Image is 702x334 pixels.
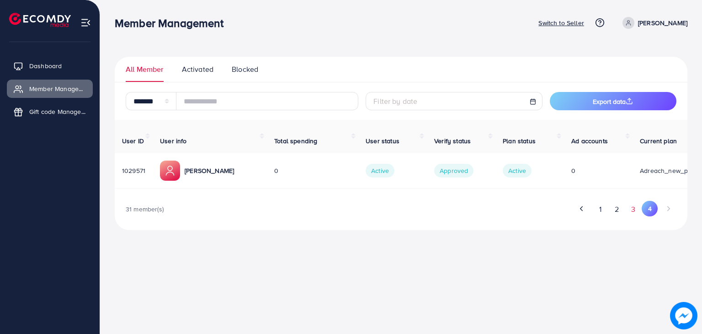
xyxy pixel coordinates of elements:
[571,166,575,175] span: 0
[366,164,394,178] span: Active
[574,201,590,216] button: Go to previous page
[571,136,608,145] span: Ad accounts
[122,136,144,145] span: User ID
[503,164,532,178] span: Active
[401,201,677,218] ul: Pagination
[29,84,86,93] span: Member Management
[160,136,186,145] span: User info
[9,13,71,27] img: logo
[550,92,676,110] button: Export data
[185,165,234,176] p: [PERSON_NAME]
[503,136,536,145] span: Plan status
[115,16,231,30] h3: Member Management
[126,205,164,214] span: 31 member(s)
[434,136,471,145] span: Verify status
[274,136,317,145] span: Total spending
[29,107,86,116] span: Gift code Management
[29,61,62,70] span: Dashboard
[638,17,687,28] p: [PERSON_NAME]
[232,64,258,75] span: Blocked
[640,136,677,145] span: Current plan
[642,201,658,216] button: Go to page 4
[274,166,278,175] span: 0
[373,96,417,106] span: Filter by date
[538,17,584,28] p: Switch to Seller
[7,102,93,121] a: Gift code Management
[7,80,93,98] a: Member Management
[160,161,180,181] img: ic-member-manager.00abd3e0.svg
[7,57,93,75] a: Dashboard
[126,64,164,75] span: All Member
[619,17,687,29] a: [PERSON_NAME]
[182,64,213,75] span: Activated
[625,201,642,218] button: Go to page 3
[122,166,145,175] span: 1029571
[80,17,91,28] img: menu
[673,305,695,327] img: image
[366,136,399,145] span: User status
[592,201,608,218] button: Go to page 1
[434,164,473,178] span: Approved
[609,201,625,218] button: Go to page 2
[593,97,633,106] span: Export data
